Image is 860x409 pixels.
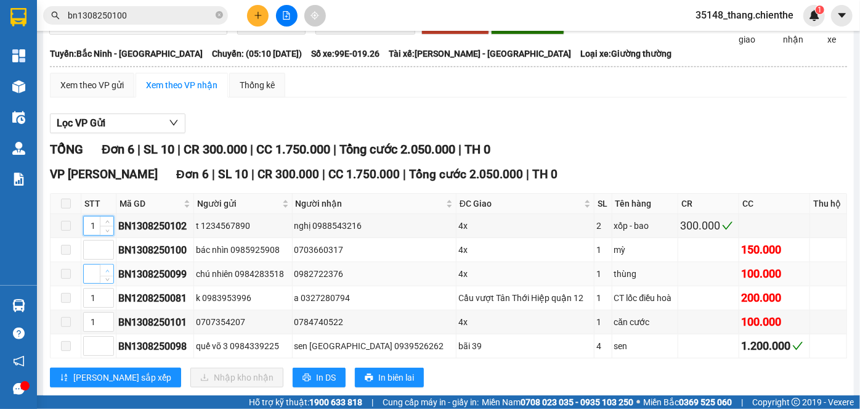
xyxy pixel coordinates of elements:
[118,242,192,258] div: BN1308250100
[103,227,111,234] span: down
[532,167,558,181] span: TH 0
[294,315,454,329] div: 0784740522
[177,142,181,157] span: |
[304,5,326,27] button: aim
[458,142,461,157] span: |
[311,47,379,60] span: Số xe: 99E-019.26
[116,310,194,334] td: BN1308250101
[355,368,424,387] button: printerIn biên lai
[50,142,83,157] span: TỔNG
[118,291,192,306] div: BN1208250081
[739,194,810,214] th: CC
[50,368,181,387] button: sort-ascending[PERSON_NAME] sắp xếp
[526,167,529,181] span: |
[792,398,800,407] span: copyright
[254,11,262,20] span: plus
[60,373,68,383] span: sort-ascending
[614,291,676,305] div: CT lốc điều hoà
[218,167,248,181] span: SL 10
[196,339,290,353] div: quế võ 3 0984339225
[184,142,247,157] span: CR 300.000
[612,194,678,214] th: Tên hàng
[596,339,610,353] div: 4
[741,289,808,307] div: 200.000
[596,243,610,257] div: 1
[12,111,25,124] img: warehouse-icon
[594,194,612,214] th: SL
[51,11,60,20] span: search
[409,167,523,181] span: Tổng cước 2.050.000
[614,267,676,281] div: thùng
[309,397,362,407] strong: 1900 633 818
[741,337,808,355] div: 1.200.000
[57,115,105,131] span: Lọc VP Gửi
[365,373,373,383] span: printer
[734,19,760,46] span: Đã giao
[102,142,134,157] span: Đơn 6
[276,5,298,27] button: file-add
[118,315,192,330] div: BN1308250101
[250,142,253,157] span: |
[103,218,111,226] span: up
[120,197,181,210] span: Mã GD
[190,368,283,387] button: downloadNhập kho nhận
[118,218,192,234] div: BN1308250102
[196,219,290,233] div: t 1234567890
[464,142,490,157] span: TH 0
[614,219,676,233] div: xốp - bao
[294,291,454,305] div: a 0327280794
[251,167,254,181] span: |
[792,341,803,352] span: check
[169,118,179,128] span: down
[596,315,610,329] div: 1
[50,49,203,59] b: Tuyến: Bắc Ninh - [GEOGRAPHIC_DATA]
[643,395,732,409] span: Miền Bắc
[293,368,346,387] button: printerIn DS
[741,395,743,409] span: |
[389,47,571,60] span: Tài xế: [PERSON_NAME] - [GEOGRAPHIC_DATA]
[741,241,808,258] div: 150.000
[116,334,194,358] td: BN1308250098
[596,291,610,305] div: 1
[816,6,824,14] sup: 1
[282,11,291,20] span: file-add
[458,339,592,353] div: bãi 39
[596,267,610,281] div: 1
[302,373,311,383] span: printer
[81,194,116,214] th: STT
[460,197,582,210] span: ĐC Giao
[118,339,192,354] div: BN1308250098
[679,397,732,407] strong: 0369 525 060
[614,339,676,353] div: sen
[12,49,25,62] img: dashboard-icon
[240,78,275,92] div: Thống kê
[12,80,25,93] img: warehouse-icon
[60,78,124,92] div: Xem theo VP gửi
[403,167,406,181] span: |
[482,395,633,409] span: Miền Nam
[100,226,113,235] span: Decrease Value
[458,219,592,233] div: 4x
[333,142,336,157] span: |
[116,238,194,262] td: BN1308250100
[196,315,290,329] div: 0707354207
[196,267,290,281] div: chú nhiên 0984283518
[339,142,455,157] span: Tổng cước 2.050.000
[103,267,111,275] span: up
[12,173,25,186] img: solution-icon
[100,217,113,226] span: Increase Value
[216,10,223,22] span: close-circle
[73,371,171,384] span: [PERSON_NAME] sắp xếp
[596,219,610,233] div: 2
[100,276,113,283] span: Decrease Value
[741,265,808,283] div: 100.000
[212,47,302,60] span: Chuyến: (05:10 [DATE])
[316,371,336,384] span: In DS
[614,315,676,329] div: căn cước
[678,194,739,214] th: CR
[12,142,25,155] img: warehouse-icon
[310,11,319,20] span: aim
[458,291,592,305] div: Cầu vượt Tân Thới Hiệp quận 12
[294,243,454,257] div: 0703660317
[837,10,848,21] span: caret-down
